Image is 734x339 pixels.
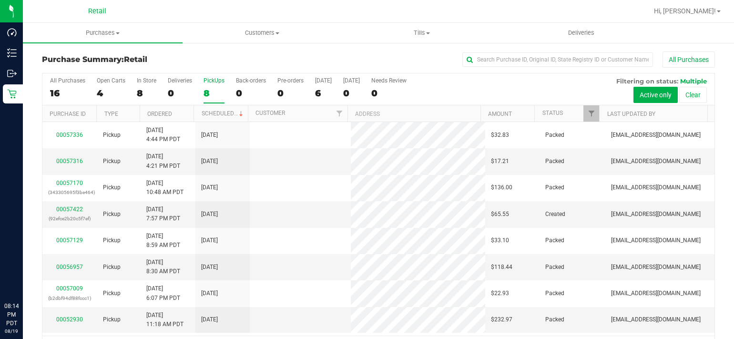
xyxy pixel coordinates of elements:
[611,157,701,166] span: [EMAIL_ADDRESS][DOMAIN_NAME]
[10,263,38,291] iframe: Resource center
[545,315,564,324] span: Packed
[28,261,40,273] iframe: Resource center unread badge
[236,77,266,84] div: Back-orders
[491,210,509,219] span: $65.55
[204,77,224,84] div: PickUps
[611,183,701,192] span: [EMAIL_ADDRESS][DOMAIN_NAME]
[491,263,512,272] span: $118.44
[201,236,218,245] span: [DATE]
[146,232,180,250] span: [DATE] 8:59 AM PDT
[611,315,701,324] span: [EMAIL_ADDRESS][DOMAIN_NAME]
[103,289,121,298] span: Pickup
[23,29,183,37] span: Purchases
[183,23,342,43] a: Customers
[236,88,266,99] div: 0
[201,315,218,324] span: [DATE]
[104,111,118,117] a: Type
[343,88,360,99] div: 0
[491,289,509,298] span: $22.93
[56,206,83,213] a: 00057422
[124,55,147,64] span: Retail
[168,77,192,84] div: Deliveries
[491,157,509,166] span: $17.21
[50,88,85,99] div: 16
[103,263,121,272] span: Pickup
[147,111,172,117] a: Ordered
[103,183,121,192] span: Pickup
[201,210,218,219] span: [DATE]
[7,69,17,78] inline-svg: Outbound
[50,111,86,117] a: Purchase ID
[542,110,563,116] a: Status
[201,131,218,140] span: [DATE]
[146,258,180,276] span: [DATE] 8:30 AM PDT
[680,77,707,85] span: Multiple
[611,210,701,219] span: [EMAIL_ADDRESS][DOMAIN_NAME]
[168,88,192,99] div: 0
[315,88,332,99] div: 6
[201,157,218,166] span: [DATE]
[7,89,17,99] inline-svg: Retail
[137,88,156,99] div: 8
[103,210,121,219] span: Pickup
[616,77,678,85] span: Filtering on status:
[462,52,653,67] input: Search Purchase ID, Original ID, State Registry ID or Customer Name...
[48,214,92,223] p: (92efce2b20c5f7ef)
[501,23,661,43] a: Deliveries
[611,289,701,298] span: [EMAIL_ADDRESS][DOMAIN_NAME]
[88,7,106,15] span: Retail
[315,77,332,84] div: [DATE]
[371,77,407,84] div: Needs Review
[663,51,715,68] button: All Purchases
[103,157,121,166] span: Pickup
[545,183,564,192] span: Packed
[545,157,564,166] span: Packed
[491,131,509,140] span: $32.83
[7,28,17,37] inline-svg: Dashboard
[611,263,701,272] span: [EMAIL_ADDRESS][DOMAIN_NAME]
[103,236,121,245] span: Pickup
[204,88,224,99] div: 8
[97,88,125,99] div: 4
[50,77,85,84] div: All Purchases
[103,131,121,140] span: Pickup
[137,77,156,84] div: In Store
[48,294,92,303] p: (b2dbf94df88fccc1)
[56,158,83,164] a: 00057316
[56,285,83,292] a: 00057009
[611,131,701,140] span: [EMAIL_ADDRESS][DOMAIN_NAME]
[56,237,83,244] a: 00057129
[48,188,92,197] p: (343305695f3be464)
[545,236,564,245] span: Packed
[583,105,599,122] a: Filter
[97,77,125,84] div: Open Carts
[277,77,304,84] div: Pre-orders
[103,315,121,324] span: Pickup
[146,284,180,302] span: [DATE] 6:07 PM PDT
[201,289,218,298] span: [DATE]
[343,29,501,37] span: Tills
[545,131,564,140] span: Packed
[491,315,512,324] span: $232.97
[491,236,509,245] span: $33.10
[555,29,607,37] span: Deliveries
[545,210,565,219] span: Created
[23,23,183,43] a: Purchases
[146,205,180,223] span: [DATE] 7:57 PM PDT
[56,180,83,186] a: 00057170
[201,183,218,192] span: [DATE]
[491,183,512,192] span: $136.00
[4,302,19,328] p: 08:14 PM PDT
[343,77,360,84] div: [DATE]
[56,264,83,270] a: 00056957
[679,87,707,103] button: Clear
[146,126,180,144] span: [DATE] 4:44 PM PDT
[347,105,480,122] th: Address
[255,110,285,116] a: Customer
[146,311,183,329] span: [DATE] 11:18 AM PDT
[202,110,245,117] a: Scheduled
[488,111,512,117] a: Amount
[42,55,266,64] h3: Purchase Summary:
[611,236,701,245] span: [EMAIL_ADDRESS][DOMAIN_NAME]
[545,263,564,272] span: Packed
